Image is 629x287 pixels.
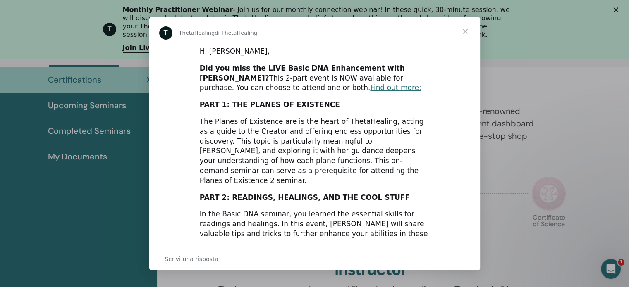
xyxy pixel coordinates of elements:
[179,30,215,36] span: ThetaHealing
[103,23,116,36] div: Profile image for ThetaHealing
[165,254,218,264] span: Scrivi una risposta
[200,100,340,109] b: PART 1: THE PLANES OF EXISTENCE
[370,83,421,92] a: Find out more:
[200,64,405,82] b: Did you miss the LIVE Basic DNA Enhancement with [PERSON_NAME]?
[123,6,513,39] div: - Join us for our monthly connection webinar! In these quick, 30-minute session, we will discuss ...
[200,117,430,186] div: The Planes of Existence are is the heart of ThetaHealing, acting as a guide to the Creator and of...
[613,7,622,12] div: Chiudi
[200,47,430,57] div: Hi [PERSON_NAME],
[215,30,257,36] span: di ThetaHealing
[159,26,172,40] div: Profile image for ThetaHealing
[123,6,233,14] b: Monthly Practitioner Webinar
[149,247,480,270] div: Apri conversazione e rispondi
[123,44,216,53] a: Join Live or Replays Here
[450,17,480,46] span: Chiudi
[200,193,410,202] b: PART 2: READINGS, HEALINGS, AND THE COOL STUFF
[200,64,430,93] div: This 2-part event is NOW available for purchase. You can choose to attend one or both.
[200,209,430,249] div: In the Basic DNA seminar, you learned the essential skills for readings and healings. In this eve...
